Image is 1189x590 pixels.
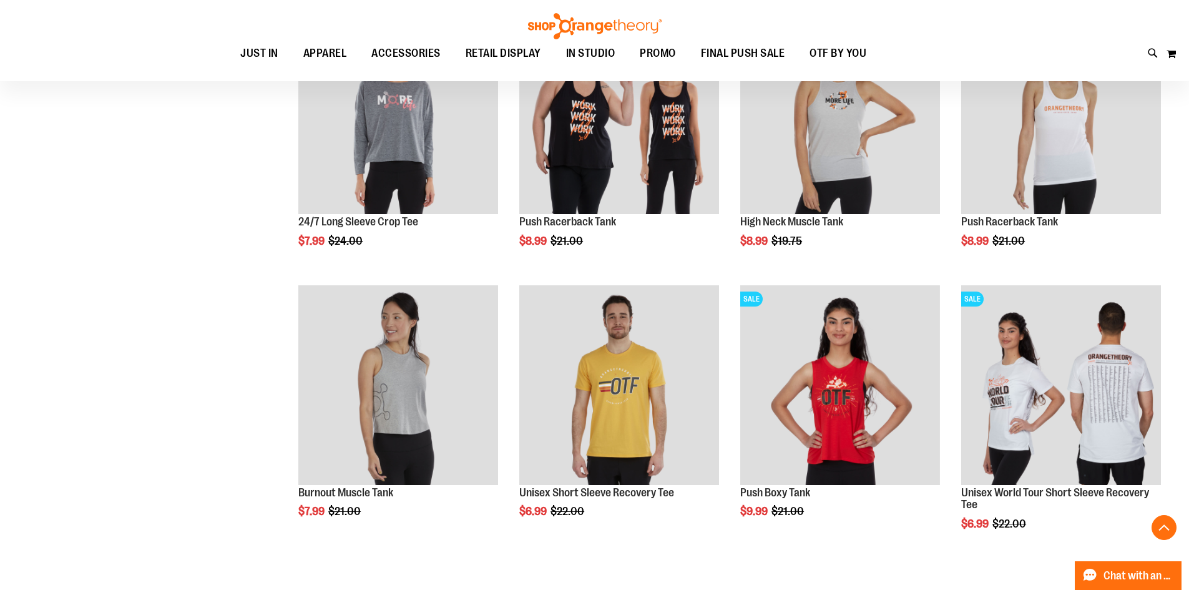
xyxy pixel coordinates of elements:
[961,14,1161,216] a: Product image for Push Racerback Tank
[771,505,806,518] span: $21.00
[550,505,586,518] span: $22.00
[513,279,725,550] div: product
[1103,570,1174,582] span: Chat with an Expert
[240,39,278,67] span: JUST IN
[466,39,541,67] span: RETAIL DISPLAY
[292,279,504,550] div: product
[640,39,676,67] span: PROMO
[519,14,719,214] img: Product image for Push Racerback Tank
[992,235,1027,247] span: $21.00
[810,39,866,67] span: OTF BY YOU
[519,235,549,247] span: $8.99
[371,39,441,67] span: ACCESSORIES
[1152,515,1177,540] button: Back To Top
[740,235,770,247] span: $8.99
[740,14,940,216] a: Product image for High Neck Muscle Tank
[701,39,785,67] span: FINAL PUSH SALE
[740,505,770,518] span: $9.99
[292,8,504,279] div: product
[961,14,1161,214] img: Product image for Push Racerback Tank
[740,486,810,499] a: Push Boxy Tank
[734,8,946,279] div: product
[566,39,615,67] span: IN STUDIO
[298,285,498,487] a: Product image for Burnout Muscle Tank
[519,285,719,485] img: Product image for Unisex Short Sleeve Recovery Tee
[298,215,418,228] a: 24/7 Long Sleeve Crop Tee
[740,285,940,485] img: Product image for Push Boxy Tank
[298,14,498,216] a: Product image for 24/7 Long Sleeve Crop Tee
[740,14,940,214] img: Product image for High Neck Muscle Tank
[740,215,843,228] a: High Neck Muscle Tank
[740,292,763,307] span: SALE
[519,215,616,228] a: Push Racerback Tank
[328,505,363,518] span: $21.00
[519,14,719,216] a: Product image for Push Racerback Tank
[955,8,1167,279] div: product
[961,215,1058,228] a: Push Racerback Tank
[961,518,991,530] span: $6.99
[771,235,804,247] span: $19.75
[298,14,498,214] img: Product image for 24/7 Long Sleeve Crop Tee
[961,486,1149,511] a: Unisex World Tour Short Sleeve Recovery Tee
[740,285,940,487] a: Product image for Push Boxy TankSALE
[526,13,663,39] img: Shop Orangetheory
[961,285,1161,487] a: Product image for Unisex World Tour Short Sleeve Recovery TeeSALE
[961,235,991,247] span: $8.99
[298,505,326,518] span: $7.99
[303,39,347,67] span: APPAREL
[328,235,365,247] span: $24.00
[734,279,946,550] div: product
[955,279,1167,562] div: product
[519,505,549,518] span: $6.99
[513,8,725,279] div: product
[298,235,326,247] span: $7.99
[961,285,1161,485] img: Product image for Unisex World Tour Short Sleeve Recovery Tee
[992,518,1028,530] span: $22.00
[519,486,674,499] a: Unisex Short Sleeve Recovery Tee
[298,486,393,499] a: Burnout Muscle Tank
[1075,561,1182,590] button: Chat with an Expert
[519,285,719,487] a: Product image for Unisex Short Sleeve Recovery Tee
[550,235,585,247] span: $21.00
[298,285,498,485] img: Product image for Burnout Muscle Tank
[961,292,984,307] span: SALE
